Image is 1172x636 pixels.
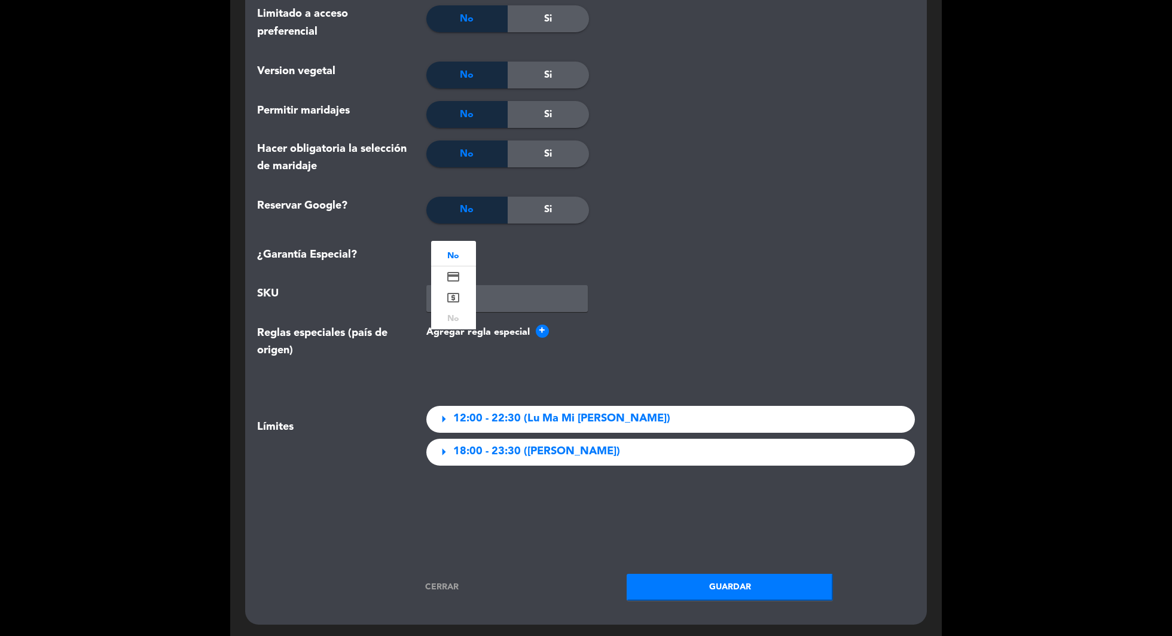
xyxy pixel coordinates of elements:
[453,410,670,427] span: 12:00 - 22:30 (Lu Ma Mi [PERSON_NAME])
[544,11,552,27] span: Si
[544,146,552,162] span: Si
[544,107,552,123] span: Si
[257,5,408,41] span: Limitado a acceso preferencial
[435,411,452,427] span: arrow_right
[257,63,335,80] span: Version vegetal
[257,418,294,472] span: Límites
[544,202,552,218] span: Si
[446,291,460,305] i: local_atm
[257,102,350,120] span: Permitir maridajes
[339,580,545,594] a: Cerrar
[460,107,474,123] span: No
[446,270,460,284] i: credit_card
[435,444,452,460] span: arrow_right
[257,246,357,264] span: ¿Garantía Especial?
[460,202,474,218] span: No
[460,146,474,162] span: No
[257,197,347,215] span: Reservar Google?
[460,11,474,27] span: No
[460,68,474,83] span: No
[426,325,915,340] button: Agregar regla especial+
[627,574,833,601] button: Guardar
[544,68,552,83] span: Si
[257,140,408,176] span: Hacer obligatoria la selección de maridaje
[257,325,408,360] span: Reglas especiales (país de origen)
[453,443,620,460] span: 18:00 - 23:30 ([PERSON_NAME])
[447,312,459,326] b: No
[257,285,279,304] span: SKU
[536,325,549,338] span: +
